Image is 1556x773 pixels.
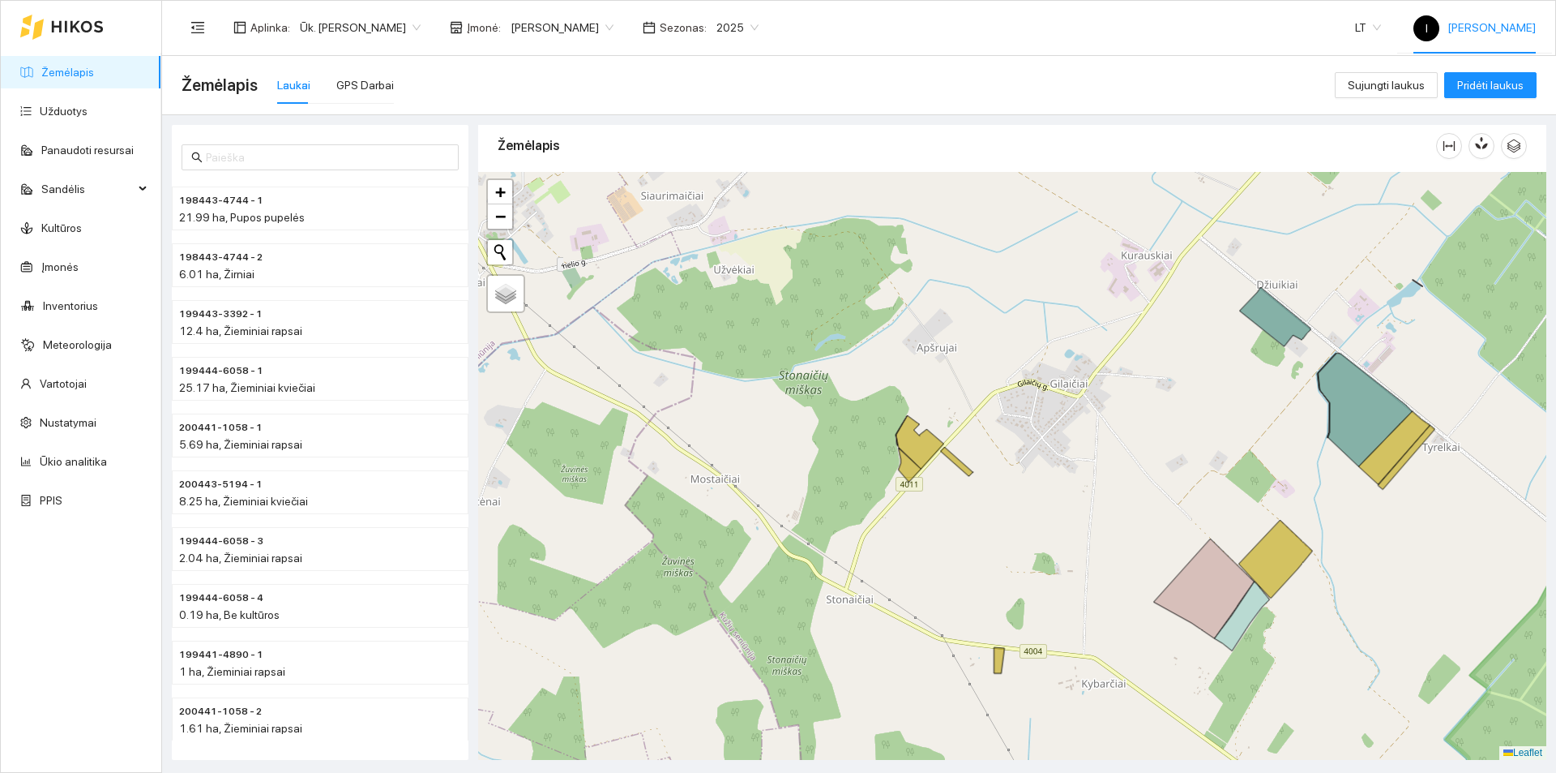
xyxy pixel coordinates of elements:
span: 200443-5194 - 1 [179,477,263,492]
span: 198443-4744 - 2 [179,250,263,265]
span: 25.17 ha, Žieminiai kviečiai [179,381,315,394]
span: [PERSON_NAME] [1413,21,1536,34]
span: shop [450,21,463,34]
span: LT [1355,15,1381,40]
a: Zoom out [488,204,512,229]
input: Paieška [206,148,449,166]
span: menu-fold [190,20,205,35]
a: PPIS [40,494,62,507]
span: 200441-1058 - 2 [179,704,262,719]
a: Užduotys [40,105,88,118]
a: Nustatymai [40,416,96,429]
span: search [191,152,203,163]
a: Žemėlapis [41,66,94,79]
span: Įmonė : [467,19,501,37]
span: Sezonas : [660,19,707,37]
span: 199444-6058 - 3 [179,534,263,549]
a: Kultūros [41,221,82,234]
a: Sujungti laukus [1335,79,1438,92]
a: Zoom in [488,180,512,204]
a: Įmonės [41,260,79,273]
span: 199444-6058 - 4 [179,590,263,606]
span: 21.99 ha, Pupos pupelės [179,211,305,224]
span: 1 ha, Žieminiai rapsai [179,665,285,678]
span: 6.01 ha, Žirniai [179,268,254,281]
span: 8.25 ha, Žieminiai kviečiai [179,495,308,508]
button: column-width [1436,133,1462,159]
span: layout [233,21,246,34]
a: Ūkio analitika [40,455,107,468]
span: Indrė Adomaitytė [511,15,613,40]
span: 2025 [716,15,759,40]
span: 198443-4744 - 1 [179,193,263,208]
span: 199443-3392 - 1 [179,307,263,322]
span: Sujungti laukus [1348,76,1425,94]
a: Pridėti laukus [1444,79,1537,92]
div: Laukai [277,76,310,94]
a: Leaflet [1503,747,1542,758]
span: 199441-4890 - 1 [179,647,263,663]
div: GPS Darbai [336,76,394,94]
span: Žemėlapis [182,72,258,98]
a: Panaudoti resursai [41,144,134,157]
span: 2.04 ha, Žieminiai rapsai [179,552,302,565]
button: Sujungti laukus [1335,72,1438,98]
span: 1.61 ha, Žieminiai rapsai [179,722,302,735]
span: Aplinka : [250,19,290,37]
span: Pridėti laukus [1457,76,1524,94]
span: 12.4 ha, Žieminiai rapsai [179,324,302,337]
span: 5.69 ha, Žieminiai rapsai [179,438,302,451]
a: Meteorologija [43,338,112,351]
div: Žemėlapis [498,122,1436,169]
a: Inventorius [43,299,98,312]
span: + [495,182,506,202]
a: Vartotojai [40,377,87,390]
span: I [1426,15,1428,41]
span: column-width [1437,140,1461,152]
a: Layers [488,276,524,311]
span: 0.19 ha, Be kultūros [179,608,280,621]
span: Ūk. Indrė Adomaitytė [300,15,421,40]
button: menu-fold [182,11,214,44]
span: 199444-6058 - 1 [179,363,263,379]
span: 200441-1058 - 1 [179,420,263,436]
span: Sandėlis [41,173,134,205]
button: Initiate a new search [488,240,512,264]
button: Pridėti laukus [1444,72,1537,98]
span: − [495,206,506,226]
span: calendar [643,21,656,34]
